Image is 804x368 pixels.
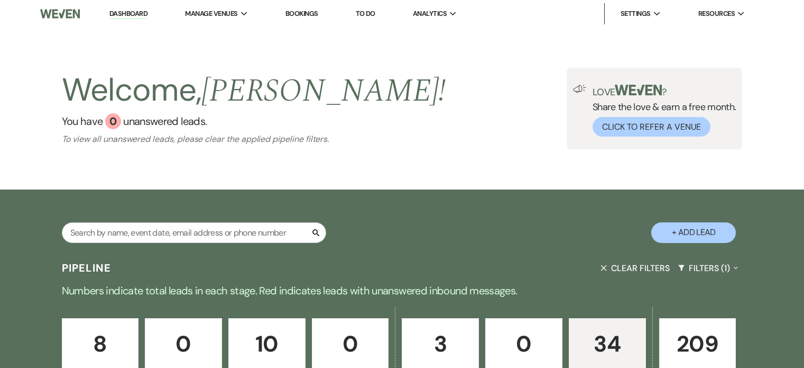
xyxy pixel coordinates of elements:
[285,9,318,18] a: Bookings
[586,85,736,137] div: Share the love & earn a free month.
[109,9,147,19] a: Dashboard
[62,222,326,243] input: Search by name, event date, email address or phone number
[674,254,743,282] button: Filters (1)
[651,222,736,243] button: + Add Lead
[409,326,472,362] p: 3
[62,261,112,275] h3: Pipeline
[698,8,735,19] span: Resources
[356,9,375,18] a: To Do
[62,68,446,113] h2: Welcome,
[152,326,215,362] p: 0
[69,326,132,362] p: 8
[319,326,382,362] p: 0
[201,67,446,115] span: [PERSON_NAME] !
[573,85,586,93] img: loud-speaker-illustration.svg
[22,282,783,299] p: Numbers indicate total leads in each stage. Red indicates leads with unanswered inbound messages.
[615,85,662,95] img: weven-logo-green.svg
[413,8,447,19] span: Analytics
[621,8,651,19] span: Settings
[576,326,639,362] p: 34
[40,3,80,25] img: Weven Logo
[185,8,237,19] span: Manage Venues
[62,133,446,145] p: To view all unanswered leads, please clear the applied pipeline filters.
[235,326,299,362] p: 10
[105,113,121,129] div: 0
[593,85,736,97] p: Love ?
[666,326,729,362] p: 209
[492,326,556,362] p: 0
[596,254,673,282] button: Clear Filters
[62,113,446,129] a: You have 0 unanswered leads.
[593,117,710,137] button: Click to Refer a Venue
